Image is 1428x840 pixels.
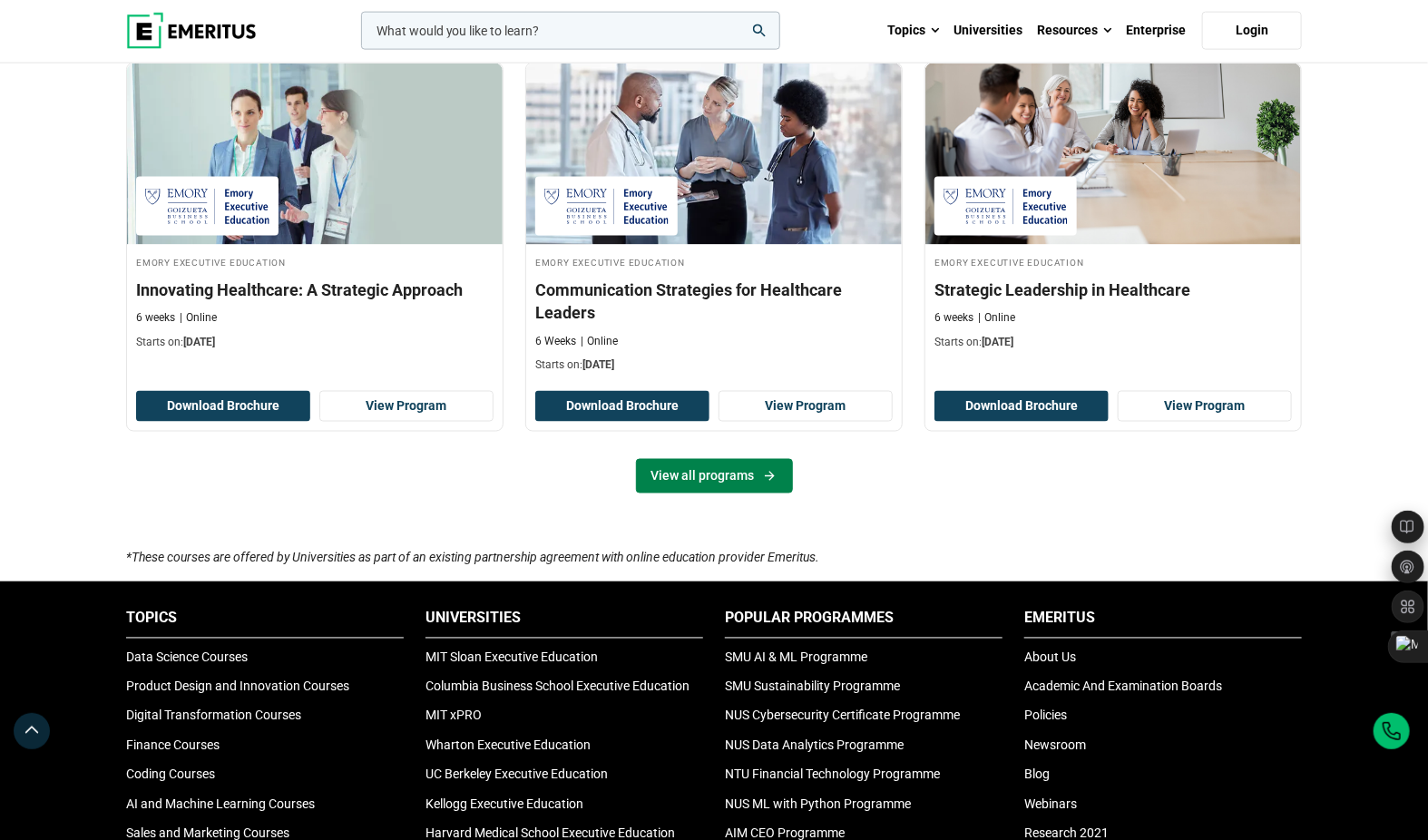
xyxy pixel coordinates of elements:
a: NTU Financial Technology Programme [725,767,940,782]
a: Coding Courses [126,767,215,782]
p: 6 weeks [934,310,973,326]
span: [DATE] [183,336,215,348]
h3: Communication Strategies for Healthcare Leaders [535,278,893,324]
a: Healthcare Course by Emory Executive Education - October 23, 2025 Emory Executive Education Emory... [127,63,503,359]
a: NUS Data Analytics Programme [725,738,904,753]
a: View Program [719,391,893,422]
p: Online [180,310,217,326]
button: Download Brochure [136,391,310,422]
span: [DATE] [982,336,1013,348]
img: Innovating Healthcare: A Strategic Approach | Online Healthcare Course [127,63,503,245]
a: SMU AI & ML Programme [725,650,867,665]
a: About Us [1024,650,1076,665]
a: NUS ML with Python Programme [725,797,911,812]
img: Emory Executive Education [145,186,269,227]
h4: Emory Executive Education [136,254,494,269]
a: Kellogg Executive Education [425,797,583,812]
h4: Emory Executive Education [934,254,1292,269]
a: Leadership Course by Emory Executive Education - March 2, 2026 Emory Executive Education Emory Ex... [526,63,902,382]
a: Academic And Examination Boards [1024,679,1222,694]
a: SMU Sustainability Programme [725,679,900,694]
i: *These courses are offered by Universities as part of an existing partnership agreement with onli... [126,551,819,565]
p: Starts on: [934,335,1292,350]
p: Starts on: [535,357,893,373]
img: Communication Strategies for Healthcare Leaders | Online Leadership Course [526,63,902,245]
a: Login [1202,12,1302,50]
a: View Program [319,391,494,422]
h3: Strategic Leadership in Healthcare [934,278,1292,301]
a: AI and Machine Learning Courses [126,797,315,812]
p: Online [581,334,618,349]
button: Download Brochure [934,391,1109,422]
img: Strategic Leadership in Healthcare | Online Healthcare Course [925,63,1301,245]
p: Starts on: [136,335,494,350]
a: Data Science Courses [126,650,248,665]
p: Online [978,310,1015,326]
a: Newsroom [1024,738,1086,753]
a: UC Berkeley Executive Education [425,767,608,782]
p: 6 weeks [136,310,175,326]
h4: Emory Executive Education [535,254,893,269]
a: Healthcare Course by Emory Executive Education - March 16, 2026 Emory Executive Education Emory E... [925,63,1301,359]
a: Digital Transformation Courses [126,708,301,723]
a: Webinars [1024,797,1077,812]
a: Blog [1024,767,1050,782]
p: 6 Weeks [535,334,576,349]
a: MIT xPRO [425,708,482,723]
a: View all programs [636,459,793,493]
button: Download Brochure [535,391,709,422]
span: [DATE] [582,358,614,371]
a: View Program [1118,391,1292,422]
a: Wharton Executive Education [425,738,591,753]
a: Finance Courses [126,738,220,753]
a: NUS Cybersecurity Certificate Programme [725,708,960,723]
img: Emory Executive Education [944,186,1068,227]
h3: Innovating Healthcare: A Strategic Approach [136,278,494,301]
input: woocommerce-product-search-field-0 [361,12,780,50]
img: Emory Executive Education [544,186,669,227]
a: Columbia Business School Executive Education [425,679,690,694]
a: Product Design and Innovation Courses [126,679,349,694]
a: Policies [1024,708,1067,723]
a: MIT Sloan Executive Education [425,650,598,665]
